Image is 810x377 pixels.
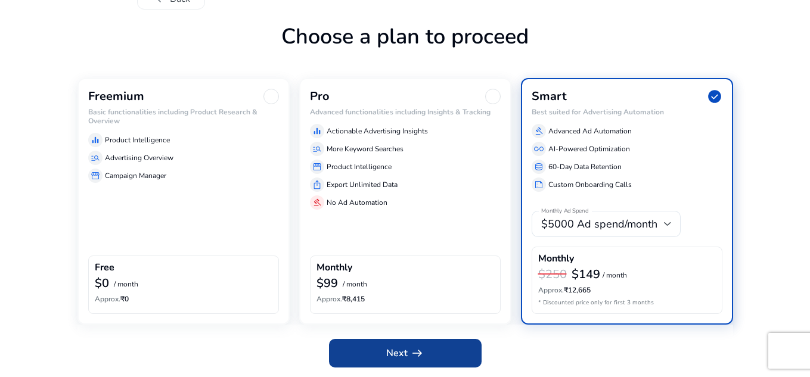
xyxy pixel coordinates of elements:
span: gavel [312,198,322,207]
span: equalizer [91,135,100,145]
span: manage_search [312,144,322,154]
p: Advanced Ad Automation [548,126,632,136]
h4: Free [95,262,114,273]
h6: ₹8,415 [316,295,494,303]
span: Approx. [538,285,564,295]
h3: $250 [538,267,567,282]
p: / month [114,281,138,288]
p: Export Unlimited Data [327,179,398,190]
p: Campaign Manager [105,170,166,181]
span: storefront [312,162,322,172]
span: $5000 Ad spend/month [541,217,657,231]
h3: Pro [310,89,330,104]
button: Nextarrow_right_alt [329,339,482,367]
span: Next [386,346,424,360]
p: Product Intelligence [327,161,392,172]
p: AI-Powered Optimization [548,144,630,154]
h6: Advanced functionalities including Insights & Tracking [310,108,501,116]
span: check_circle [707,89,722,104]
p: More Keyword Searches [327,144,404,154]
h6: Best suited for Advertising Automation [532,108,722,116]
span: database [534,162,544,172]
h4: Monthly [316,262,352,273]
h6: Basic functionalities including Product Research & Overview [88,108,279,125]
span: all_inclusive [534,144,544,154]
p: * Discounted price only for first 3 months [538,298,716,307]
p: Actionable Advertising Insights [327,126,428,136]
span: equalizer [312,126,322,136]
h4: Monthly [538,253,574,264]
p: Custom Onboarding Calls [548,179,632,190]
b: $149 [572,266,600,282]
mat-label: Monthly Ad Spend [541,207,588,216]
span: manage_search [91,153,100,163]
p: Product Intelligence [105,135,170,145]
span: summarize [534,180,544,189]
span: Approx. [316,294,342,304]
span: Approx. [95,294,120,304]
h1: Choose a plan to proceed [77,24,733,78]
span: gavel [534,126,544,136]
h3: Freemium [88,89,144,104]
b: $99 [316,275,338,291]
p: / month [343,281,367,288]
p: No Ad Automation [327,197,387,208]
span: storefront [91,171,100,180]
p: 60-Day Data Retention [548,161,622,172]
b: $0 [95,275,109,291]
h3: Smart [532,89,567,104]
h6: ₹12,665 [538,286,716,294]
span: arrow_right_alt [410,346,424,360]
p: Advertising Overview [105,152,173,163]
span: ios_share [312,180,322,189]
p: / month [603,272,627,279]
h6: ₹0 [95,295,272,303]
